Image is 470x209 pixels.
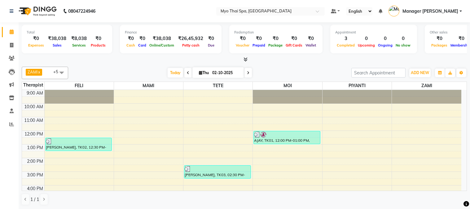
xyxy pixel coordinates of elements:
[430,43,449,47] span: Packages
[304,35,318,42] div: ₹0
[71,43,87,47] span: Services
[137,35,148,42] div: ₹0
[27,30,107,35] div: Total
[68,2,95,20] b: 08047224946
[46,35,69,42] div: ₹38,038
[430,35,449,42] div: ₹0
[184,166,251,178] div: [PERSON_NAME], TK03, 02:30 PM-03:30 PM, FOOT/HEAD/BACK/SHOULDER 60 min
[26,185,44,192] div: 4:00 PM
[304,43,318,47] span: Wallet
[206,43,216,47] span: Due
[23,104,44,110] div: 10:00 AM
[168,68,183,78] span: Today
[16,2,58,20] img: logo
[356,35,376,42] div: 0
[392,82,461,90] span: ZAMI
[26,172,44,178] div: 3:00 PM
[335,30,412,35] div: Appointment
[26,145,44,151] div: 1:00 PM
[125,43,137,47] span: Cash
[28,69,37,74] span: ZAMI
[26,158,44,165] div: 2:00 PM
[206,35,217,42] div: ₹0
[125,30,217,35] div: Finance
[253,82,322,90] span: MOI
[27,43,46,47] span: Expenses
[376,35,394,42] div: 0
[234,35,251,42] div: ₹0
[89,43,107,47] span: Products
[335,43,356,47] span: Completed
[394,43,412,47] span: No show
[30,196,39,203] span: 1 / 1
[394,35,412,42] div: 0
[251,35,267,42] div: ₹0
[23,131,44,137] div: 12:00 PM
[284,43,304,47] span: Gift Cards
[46,138,112,151] div: [PERSON_NAME], TK02, 12:30 PM-01:30 PM, BALINESE 60 min
[267,35,284,42] div: ₹0
[181,43,201,47] span: Petty cash
[37,69,40,74] a: x
[45,82,114,90] span: FELI
[254,131,320,144] div: AJAY, TK01, 12:00 PM-01:00 PM, SWEDISH 60 min
[351,68,406,78] input: Search Appointment
[234,43,251,47] span: Voucher
[402,8,458,15] span: Manager [PERSON_NAME]
[389,6,399,16] img: Manager Yesha
[137,43,148,47] span: Card
[89,35,107,42] div: ₹0
[356,43,376,47] span: Upcoming
[25,90,44,96] div: 9:00 AM
[267,43,284,47] span: Package
[69,35,89,42] div: ₹8,038
[284,35,304,42] div: ₹0
[323,82,392,90] span: PIYANTI
[148,35,176,42] div: ₹38,038
[125,35,137,42] div: ₹0
[114,82,183,90] span: MAMI
[411,70,429,75] span: ADD NEW
[22,82,44,88] div: Therapist
[409,69,431,77] button: ADD NEW
[197,70,210,75] span: Thu
[53,69,63,74] span: +5
[23,117,44,124] div: 11:00 AM
[376,43,394,47] span: Ongoing
[27,35,46,42] div: ₹0
[335,35,356,42] div: 3
[234,30,318,35] div: Redemption
[148,43,176,47] span: Online/Custom
[176,35,206,42] div: ₹26,45,932
[51,43,63,47] span: Sales
[251,43,267,47] span: Prepaid
[210,68,241,78] input: 2025-10-02
[183,82,253,90] span: TETE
